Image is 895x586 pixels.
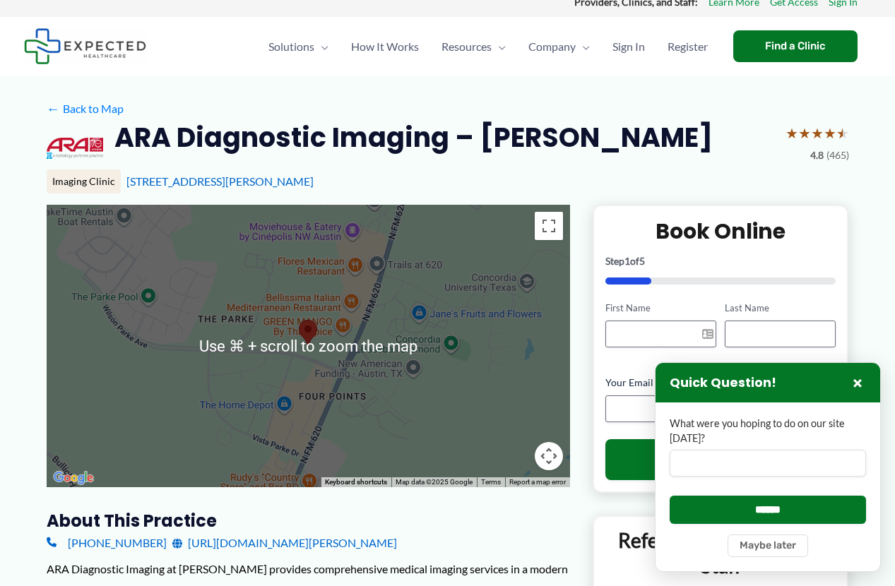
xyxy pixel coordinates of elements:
span: ★ [786,120,798,146]
a: Report a map error [509,478,566,486]
span: 4.8 [810,146,824,165]
span: ★ [798,120,811,146]
div: Imaging Clinic [47,169,121,193]
span: 1 [624,255,630,267]
button: Map camera controls [535,442,563,470]
label: What were you hoping to do on our site [DATE]? [670,417,866,446]
h2: Book Online [605,217,836,245]
span: Resources [441,22,492,71]
span: Menu Toggle [576,22,590,71]
img: Google [50,469,97,487]
button: Close [849,374,866,391]
span: 5 [639,255,645,267]
span: ← [47,102,60,115]
button: Toggle fullscreen view [535,212,563,240]
span: Menu Toggle [314,22,328,71]
a: [STREET_ADDRESS][PERSON_NAME] [126,174,314,188]
span: Menu Toggle [492,22,506,71]
button: Keyboard shortcuts [325,477,387,487]
a: Find a Clinic [733,30,858,62]
a: Register [656,22,719,71]
a: SolutionsMenu Toggle [257,22,340,71]
span: How It Works [351,22,419,71]
a: ResourcesMenu Toggle [430,22,517,71]
p: Step of [605,256,836,266]
span: ★ [811,120,824,146]
nav: Primary Site Navigation [257,22,719,71]
p: Referring Providers and Staff [605,527,837,579]
span: Company [528,22,576,71]
img: Expected Healthcare Logo - side, dark font, small [24,28,146,64]
label: First Name [605,301,716,315]
span: Map data ©2025 Google [396,478,473,486]
span: ★ [836,120,849,146]
a: Open this area in Google Maps (opens a new window) [50,469,97,487]
span: Solutions [268,22,314,71]
a: CompanyMenu Toggle [517,22,601,71]
a: Sign In [601,22,656,71]
span: ★ [824,120,836,146]
h3: About this practice [47,510,570,532]
button: Maybe later [728,534,808,557]
h2: ARA Diagnostic Imaging – [PERSON_NAME] [114,120,713,155]
a: Terms (opens in new tab) [481,478,501,486]
h3: Quick Question! [670,375,776,391]
label: Your Email Address [605,376,836,390]
a: [URL][DOMAIN_NAME][PERSON_NAME] [172,532,397,554]
span: (465) [826,146,849,165]
a: [PHONE_NUMBER] [47,532,167,554]
label: Last Name [725,301,836,315]
a: How It Works [340,22,430,71]
span: Register [668,22,708,71]
a: ←Back to Map [47,98,124,119]
span: Sign In [612,22,645,71]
